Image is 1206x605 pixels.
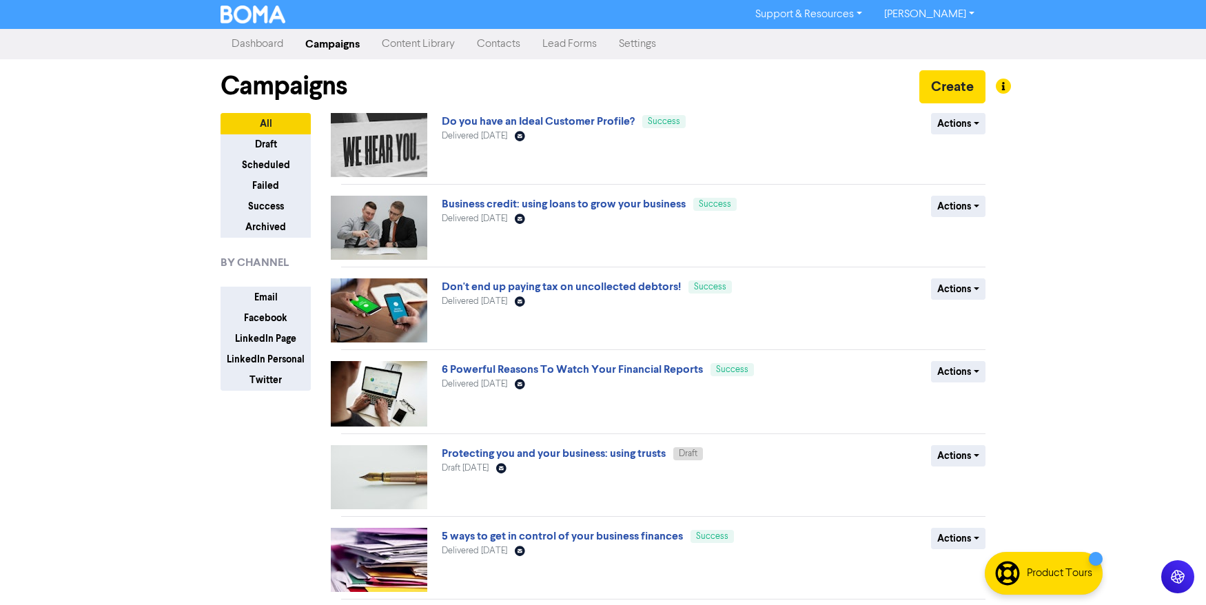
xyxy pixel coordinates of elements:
span: Success [699,200,731,209]
a: 5 ways to get in control of your business finances [442,529,683,543]
a: 6 Powerful Reasons To Watch Your Financial Reports [442,362,703,376]
button: Actions [931,113,985,134]
a: Campaigns [294,30,371,58]
span: Success [696,532,728,541]
button: Actions [931,445,985,466]
img: image_1755700993481.jpg [331,196,427,260]
button: Success [221,196,311,217]
img: image_1754498034509.jpg [331,278,427,342]
button: Facebook [221,307,311,329]
span: BY CHANNEL [221,254,289,271]
a: Business credit: using loans to grow your business [442,197,686,211]
a: Protecting you and your business: using trusts [442,447,666,460]
span: Delivered [DATE] [442,132,507,141]
button: All [221,113,311,134]
img: image_1753901153629.jpg [331,528,427,592]
a: Lead Forms [531,30,608,58]
span: Delivered [DATE] [442,380,507,389]
button: Draft [221,134,311,155]
img: image_1755701942820.jpg [331,113,427,177]
img: BOMA Logo [221,6,285,23]
img: image_1754497293900.jpg [331,361,427,427]
span: Success [648,117,680,126]
button: Archived [221,216,311,238]
button: LinkedIn Personal [221,349,311,370]
a: Do you have an Ideal Customer Profile? [442,114,635,128]
span: Success [694,283,726,291]
span: Draft [DATE] [442,464,489,473]
a: Contacts [466,30,531,58]
button: Actions [931,528,985,549]
button: Scheduled [221,154,311,176]
button: Failed [221,175,311,196]
span: Success [716,365,748,374]
span: Delivered [DATE] [442,297,507,306]
a: Support & Resources [744,3,873,25]
a: Content Library [371,30,466,58]
h1: Campaigns [221,70,347,102]
button: Actions [931,196,985,217]
button: Twitter [221,369,311,391]
button: Actions [931,278,985,300]
iframe: Chat Widget [1137,539,1206,605]
img: image_1753901849220.jpg [331,445,427,509]
a: Don't end up paying tax on uncollected debtors! [442,280,681,294]
button: LinkedIn Page [221,328,311,349]
a: [PERSON_NAME] [873,3,985,25]
button: Create [919,70,985,103]
button: Email [221,287,311,308]
span: Delivered [DATE] [442,214,507,223]
button: Actions [931,361,985,382]
span: Delivered [DATE] [442,546,507,555]
a: Settings [608,30,667,58]
a: Dashboard [221,30,294,58]
span: Draft [679,449,697,458]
